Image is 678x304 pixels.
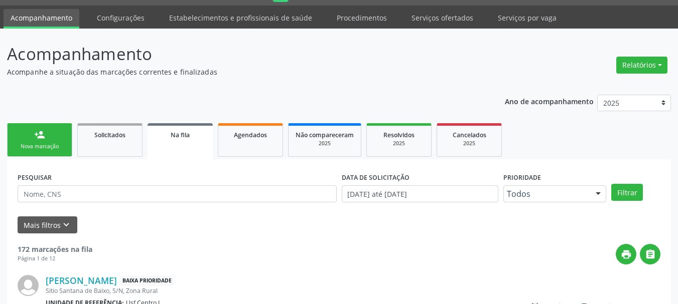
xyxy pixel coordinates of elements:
[444,140,494,147] div: 2025
[162,9,319,27] a: Estabelecimentos e profissionais de saúde
[18,216,77,234] button: Mais filtroskeyboard_arrow_down
[342,170,410,185] label: DATA DE SOLICITAÇÃO
[7,67,472,77] p: Acompanhe a situação das marcações correntes e finalizadas
[453,131,486,139] span: Cancelados
[503,170,541,185] label: Prioridade
[374,140,424,147] div: 2025
[616,244,636,264] button: print
[171,131,190,139] span: Na fila
[296,140,354,147] div: 2025
[505,95,594,107] p: Ano de acompanhamento
[404,9,480,27] a: Serviços ofertados
[120,275,174,286] span: Baixa Prioridade
[18,244,92,254] strong: 172 marcações na fila
[46,275,117,286] a: [PERSON_NAME]
[46,286,510,295] div: Sitio Santana de Baixo, S/N, Zona Rural
[616,57,667,74] button: Relatórios
[296,131,354,139] span: Não compareceram
[491,9,564,27] a: Serviços por vaga
[18,170,52,185] label: PESQUISAR
[4,9,79,29] a: Acompanhamento
[94,131,125,139] span: Solicitados
[507,189,586,199] span: Todos
[61,219,72,230] i: keyboard_arrow_down
[621,249,632,260] i: print
[18,185,337,202] input: Nome, CNS
[18,254,92,263] div: Página 1 de 12
[7,42,472,67] p: Acompanhamento
[611,184,643,201] button: Filtrar
[342,185,499,202] input: Selecione um intervalo
[18,275,39,296] img: img
[640,244,660,264] button: 
[330,9,394,27] a: Procedimentos
[15,143,65,150] div: Nova marcação
[34,129,45,140] div: person_add
[234,131,267,139] span: Agendados
[90,9,152,27] a: Configurações
[645,249,656,260] i: 
[383,131,415,139] span: Resolvidos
